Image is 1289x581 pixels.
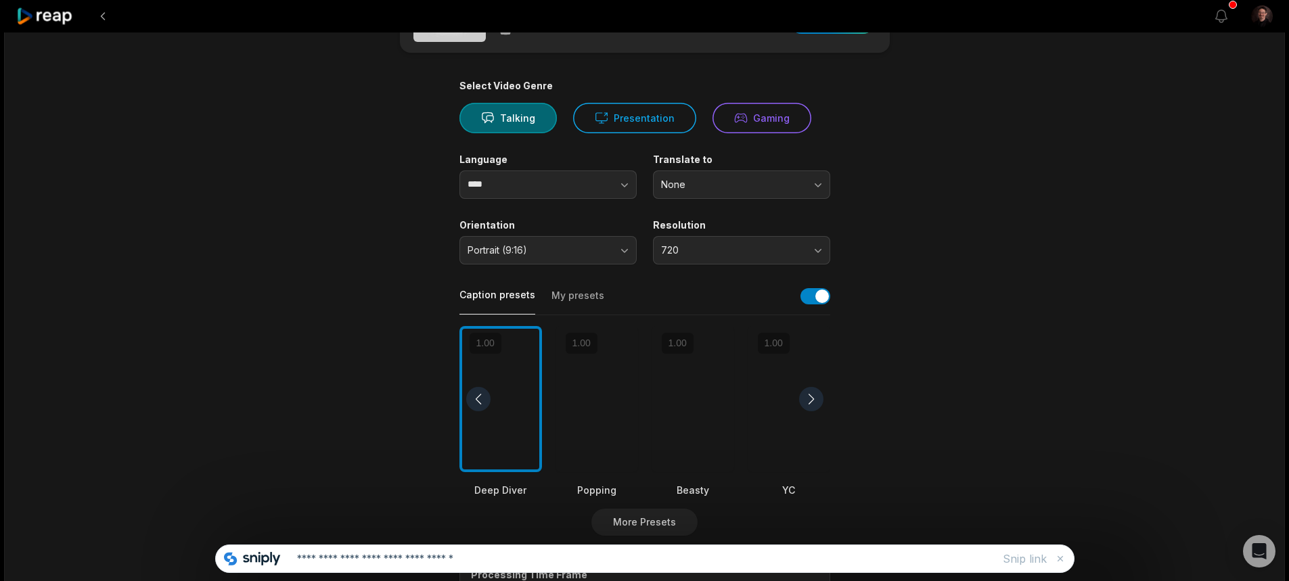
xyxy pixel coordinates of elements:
label: Translate to [653,154,830,166]
div: Open Intercom Messenger [1243,535,1275,567]
button: Talking [459,103,557,133]
button: Portrait (9:16) [459,236,637,264]
span: 720 [661,244,803,256]
img: tab_keywords_by_traffic_grey.svg [135,78,145,89]
label: Resolution [653,219,830,231]
img: logo_orange.svg [22,22,32,32]
div: Beasty [652,483,734,497]
img: tab_domain_overview_orange.svg [37,78,47,89]
button: 720 [653,236,830,264]
button: Caption presets [459,288,535,315]
button: More Presets [591,509,698,536]
button: Presentation [573,103,696,133]
span: Portrait (9:16) [468,244,610,256]
div: v 4.0.25 [38,22,66,32]
button: My presets [551,289,604,315]
label: Language [459,154,637,166]
div: Keywords by Traffic [150,80,228,89]
button: None [653,170,830,199]
div: YC [748,483,830,497]
div: Domain Overview [51,80,121,89]
div: Domain: [DOMAIN_NAME] [35,35,149,46]
span: None [661,179,803,191]
div: Deep Diver [459,483,542,497]
label: Orientation [459,219,637,231]
div: Select Video Genre [459,80,830,92]
div: Popping [556,483,638,497]
img: website_grey.svg [22,35,32,46]
button: Gaming [713,103,811,133]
